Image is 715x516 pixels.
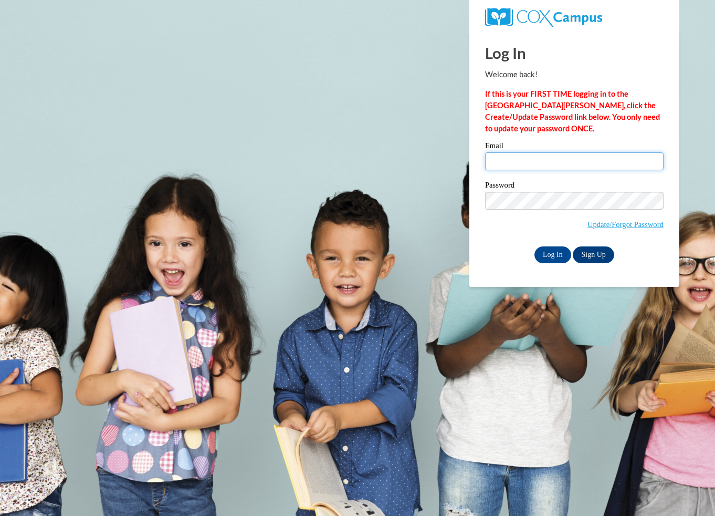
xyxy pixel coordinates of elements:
[485,89,660,133] strong: If this is your FIRST TIME logging in to the [GEOGRAPHIC_DATA][PERSON_NAME], click the Create/Upd...
[587,220,664,229] a: Update/Forgot Password
[485,69,664,80] p: Welcome back!
[573,246,614,263] a: Sign Up
[485,181,664,192] label: Password
[534,246,571,263] input: Log In
[485,142,664,152] label: Email
[485,12,602,21] a: COX Campus
[485,8,602,27] img: COX Campus
[485,42,664,64] h1: Log In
